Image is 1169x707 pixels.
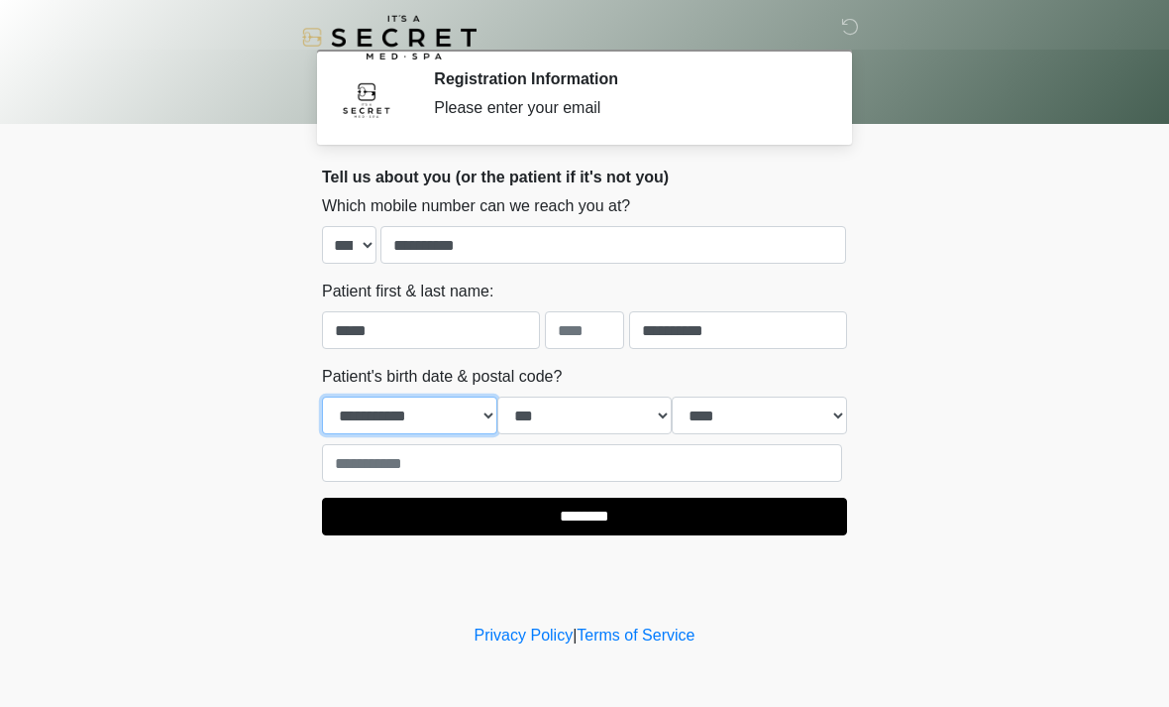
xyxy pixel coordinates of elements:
h2: Tell us about you (or the patient if it's not you) [322,168,847,186]
label: Patient's birth date & postal code? [322,365,562,389]
label: Which mobile number can we reach you at? [322,194,630,218]
div: Please enter your email [434,96,817,120]
a: | [573,627,577,644]
img: It's A Secret Med Spa Logo [302,15,477,59]
label: Patient first & last name: [322,280,493,303]
h2: Registration Information [434,69,817,88]
img: Agent Avatar [337,69,396,129]
a: Terms of Service [577,627,694,644]
a: Privacy Policy [475,627,574,644]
